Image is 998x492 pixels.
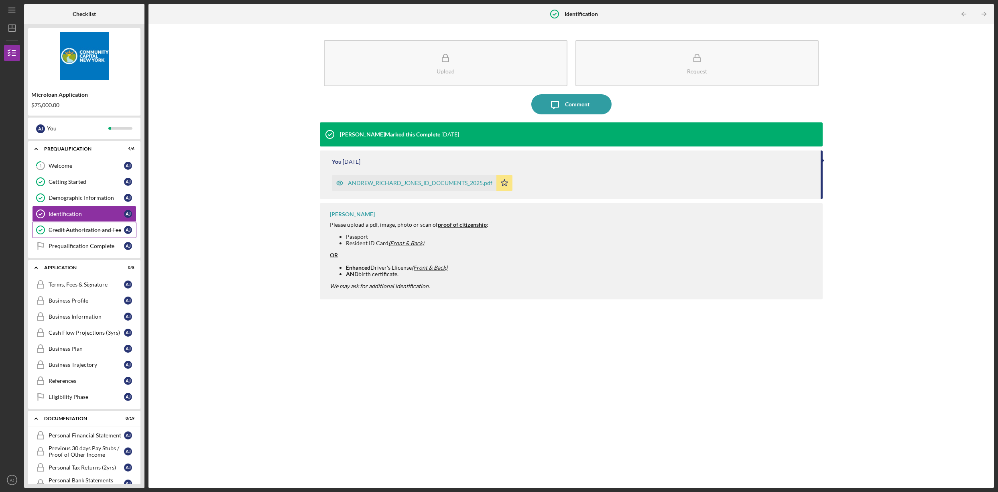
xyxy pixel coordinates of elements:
a: Eligibility PhaseAJ [32,389,136,405]
button: Upload [324,40,567,86]
div: Please upload a pdf, image, photo or scan of : [330,222,488,228]
a: ReferencesAJ [32,373,136,389]
div: Application [44,265,114,270]
div: Prequalification Complete [49,243,124,249]
li: Driver's Llicense [346,264,488,271]
div: A J [124,178,132,186]
a: Credit Authorization and FeeAJ [32,222,136,238]
div: Request [687,68,707,74]
em: (Front & Back) [388,240,424,246]
li: Passport [346,234,488,240]
div: Previous 30 days Pay Stubs / Proof of Other Income [49,445,124,458]
a: Terms, Fees & SignatureAJ [32,276,136,293]
a: Getting StartedAJ [32,174,136,190]
a: 1WelcomeAJ [32,158,136,174]
div: Business Plan [49,346,124,352]
div: ANDREW_RICHARD_JONES_ID_DOCUMENTS_2025.pdf [348,180,492,186]
div: A J [124,242,132,250]
strong: AND [346,270,358,277]
strong: OR [330,252,338,258]
div: A J [124,464,132,472]
button: Request [575,40,819,86]
div: A J [36,124,45,133]
div: Getting Started [49,179,124,185]
div: A J [124,281,132,289]
b: Checklist [73,11,96,17]
b: Identification [565,11,598,17]
div: A J [124,162,132,170]
time: 2025-04-30 14:14 [343,159,360,165]
time: 2025-06-05 14:35 [441,131,459,138]
div: [PERSON_NAME] Marked this Complete [340,131,440,138]
a: IdentificationAJ [32,206,136,222]
div: You [47,122,108,135]
div: Business Trajectory [49,362,124,368]
div: Upload [437,68,455,74]
a: Personal Bank Statements (3mos)AJ [32,476,136,492]
text: AJ [10,478,14,482]
div: Personal Bank Statements (3mos) [49,477,124,490]
div: Welcome [49,163,124,169]
a: Cash Flow Projections (3yrs)AJ [32,325,136,341]
a: Business TrajectoryAJ [32,357,136,373]
img: Product logo [28,32,140,80]
div: A J [124,297,132,305]
div: Business Information [49,313,124,320]
div: 0 / 8 [120,265,134,270]
div: A J [124,194,132,202]
li: Resident ID Card [346,240,488,246]
div: A J [124,313,132,321]
em: (Front & Back) [412,264,447,271]
div: 0 / 19 [120,416,134,421]
button: AJ [4,472,20,488]
div: A J [124,480,132,488]
div: A J [124,345,132,353]
div: A J [124,329,132,337]
div: Identification [49,211,124,217]
div: Microloan Application [31,91,137,98]
div: Cash Flow Projections (3yrs) [49,329,124,336]
div: Terms, Fees & Signature [49,281,124,288]
strong: Enhanced [346,264,370,271]
div: 4 / 6 [120,146,134,151]
a: Demographic InformationAJ [32,190,136,206]
tspan: 1 [39,163,42,169]
em: We may ask for additional identification. [330,283,430,289]
button: ANDREW_RICHARD_JONES_ID_DOCUMENTS_2025.pdf [332,175,512,191]
div: Personal Tax Returns (2yrs) [49,464,124,471]
div: A J [124,377,132,385]
div: Documentation [44,416,114,421]
strong: proof of citizenship [438,221,487,228]
div: A J [124,226,132,234]
a: Business ProfileAJ [32,293,136,309]
div: $75,000.00 [31,102,137,108]
a: Prequalification CompleteAJ [32,238,136,254]
div: A J [124,393,132,401]
div: Comment [565,94,589,114]
div: Eligibility Phase [49,394,124,400]
a: Business InformationAJ [32,309,136,325]
div: A J [124,210,132,218]
div: A J [124,431,132,439]
div: Demographic Information [49,195,124,201]
div: A J [124,447,132,455]
a: Personal Financial StatementAJ [32,427,136,443]
a: Business PlanAJ [32,341,136,357]
a: Personal Tax Returns (2yrs)AJ [32,459,136,476]
div: You [332,159,341,165]
li: birth certificate. [346,271,488,277]
a: Previous 30 days Pay Stubs / Proof of Other IncomeAJ [32,443,136,459]
div: [PERSON_NAME] [330,211,375,218]
div: References [49,378,124,384]
div: Prequalification [44,146,114,151]
button: Comment [531,94,612,114]
div: Business Profile [49,297,124,304]
div: Personal Financial Statement [49,432,124,439]
div: A J [124,361,132,369]
div: Credit Authorization and Fee [49,227,124,233]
